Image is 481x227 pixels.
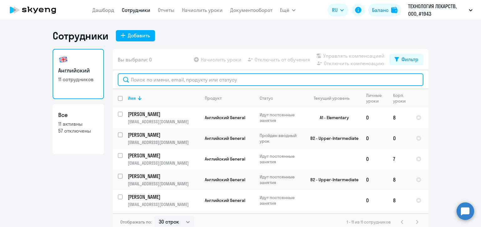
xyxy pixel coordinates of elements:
a: [PERSON_NAME] [128,131,199,138]
td: 8 [388,169,411,190]
span: Английский General [205,156,245,162]
td: A1 - Elementary [303,107,361,128]
h1: Сотрудники [53,29,108,42]
div: Статус [260,95,273,101]
td: 0 [361,169,388,190]
h3: Английский [58,66,98,75]
button: RU [328,4,348,16]
a: Все11 активны57 отключены [53,104,104,154]
td: 7 [388,149,411,169]
a: [PERSON_NAME] [128,193,199,200]
a: Дашборд [92,7,114,13]
td: 8 [388,107,411,128]
div: Корп. уроки [393,92,411,104]
a: Английский11 сотрудников [53,49,104,99]
td: 0 [361,190,388,211]
span: Английский General [205,177,245,182]
div: Продукт [205,95,222,101]
p: Идут постоянные занятия [260,153,303,165]
span: Английский General [205,198,245,203]
div: Личные уроки [366,92,384,104]
p: Идут постоянные занятия [260,112,303,123]
a: [PERSON_NAME] [128,111,199,118]
p: Пройден вводный урок [260,133,303,144]
span: Отображать по: [120,219,152,225]
span: Ещё [280,6,289,14]
td: B2 - Upper-Intermediate [303,128,361,149]
a: [PERSON_NAME] [128,173,199,180]
h3: Все [58,111,98,119]
span: Вы выбрали: 0 [118,56,152,63]
div: Баланс [372,6,389,14]
p: 57 отключены [58,127,98,134]
p: ТЕХНОЛОГИЯ ЛЕКАРСТВ, ООО, #1943 [408,3,466,18]
button: ТЕХНОЛОГИЯ ЛЕКАРСТВ, ООО, #1943 [405,3,476,18]
img: english [58,55,68,65]
td: 0 [388,128,411,149]
div: Личные уроки [366,92,388,104]
div: Добавить [128,32,150,39]
div: Фильтр [401,55,418,63]
p: 11 активны [58,120,98,127]
div: Статус [260,95,303,101]
p: [EMAIL_ADDRESS][DOMAIN_NAME] [128,140,199,145]
p: 11 сотрудников [58,76,98,83]
span: Английский General [205,115,245,120]
p: [EMAIL_ADDRESS][DOMAIN_NAME] [128,202,199,207]
img: balance [391,7,397,13]
p: Идут постоянные занятия [260,174,303,185]
div: Текущий уровень [308,95,361,101]
a: Сотрудники [122,7,150,13]
span: RU [332,6,338,14]
p: [EMAIL_ADDRESS][DOMAIN_NAME] [128,160,199,166]
div: Корп. уроки [393,92,406,104]
p: [EMAIL_ADDRESS][DOMAIN_NAME] [128,119,199,124]
div: Текущий уровень [314,95,349,101]
a: Отчеты [158,7,174,13]
p: [EMAIL_ADDRESS][DOMAIN_NAME] [128,181,199,187]
div: Продукт [205,95,254,101]
a: [PERSON_NAME] [128,152,199,159]
td: B2 - Upper-Intermediate [303,169,361,190]
span: Английский General [205,135,245,141]
td: 8 [388,190,411,211]
span: 1 - 11 из 11 сотрудников [347,219,391,225]
button: Балансbalance [368,4,401,16]
a: Документооборот [230,7,272,13]
input: Поиск по имени, email, продукту или статусу [118,73,423,86]
td: 0 [361,107,388,128]
td: 0 [361,128,388,149]
button: Добавить [116,30,155,41]
div: Имя [128,95,199,101]
p: Идут постоянные занятия [260,195,303,206]
td: 0 [361,149,388,169]
button: Ещё [280,4,296,16]
button: Фильтр [390,54,423,65]
a: Начислить уроки [182,7,223,13]
div: Имя [128,95,136,101]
